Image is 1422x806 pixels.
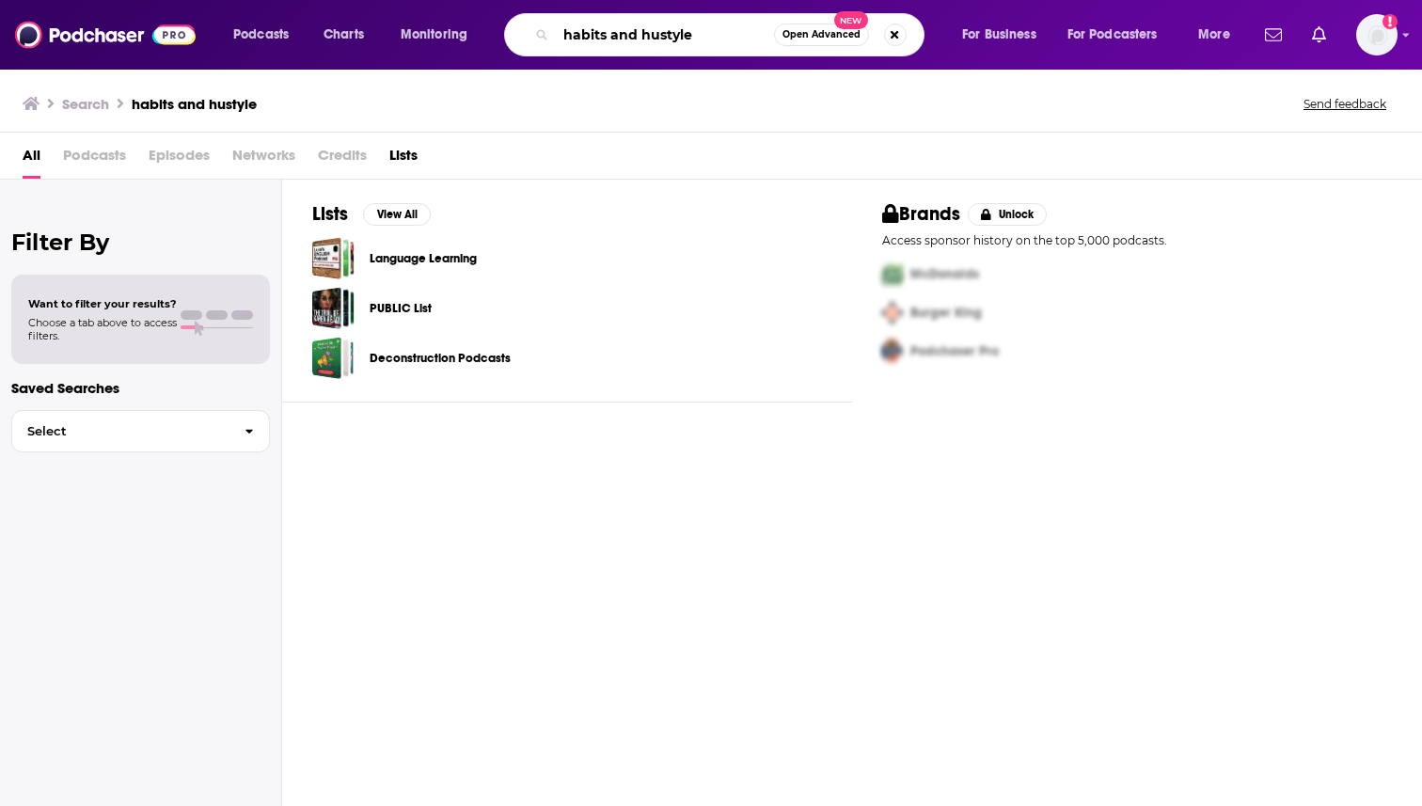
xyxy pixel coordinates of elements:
span: Episodes [149,140,210,179]
h2: Lists [312,202,348,226]
span: More [1198,22,1230,48]
span: McDonalds [910,266,979,282]
a: Language Learning [370,248,477,269]
span: Want to filter your results? [28,297,177,310]
span: For Business [962,22,1036,48]
a: Language Learning [312,237,355,279]
span: Podchaser Pro [910,343,999,359]
a: All [23,140,40,179]
div: Search podcasts, credits, & more... [522,13,942,56]
a: Show notifications dropdown [1257,19,1289,51]
a: PUBLIC List [312,287,355,329]
a: Show notifications dropdown [1304,19,1334,51]
span: Podcasts [233,22,289,48]
span: Monitoring [401,22,467,48]
button: Send feedback [1298,96,1392,112]
span: Networks [232,140,295,179]
h3: Search [62,95,109,113]
h2: Brands [882,202,960,226]
button: open menu [1055,20,1185,50]
img: First Pro Logo [875,255,910,293]
span: Charts [324,22,364,48]
span: Logged in as alignPR [1356,14,1398,55]
span: Select [12,425,229,437]
span: New [834,11,868,29]
p: Access sponsor history on the top 5,000 podcasts. [882,233,1392,247]
input: Search podcasts, credits, & more... [556,20,774,50]
h3: habits and hustyle [132,95,257,113]
h2: Filter By [11,229,270,256]
a: Deconstruction Podcasts [312,337,355,379]
button: open menu [220,20,313,50]
p: Saved Searches [11,379,270,397]
a: Lists [389,140,418,179]
img: Podchaser - Follow, Share and Rate Podcasts [15,17,196,53]
button: Unlock [968,203,1048,226]
span: Podcasts [63,140,126,179]
span: Choose a tab above to access filters. [28,316,177,342]
button: open menu [387,20,492,50]
button: Show profile menu [1356,14,1398,55]
span: Burger King [910,305,982,321]
button: Select [11,410,270,452]
img: Third Pro Logo [875,332,910,371]
img: Second Pro Logo [875,293,910,332]
svg: Add a profile image [1382,14,1398,29]
a: Charts [311,20,375,50]
button: open menu [949,20,1060,50]
a: Deconstruction Podcasts [370,348,511,369]
button: View All [363,203,431,226]
a: PUBLIC List [370,298,432,319]
button: open menu [1185,20,1254,50]
span: Credits [318,140,367,179]
button: Open AdvancedNew [774,24,869,46]
span: Open Advanced [782,30,861,40]
img: User Profile [1356,14,1398,55]
a: ListsView All [312,202,431,226]
span: For Podcasters [1067,22,1158,48]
